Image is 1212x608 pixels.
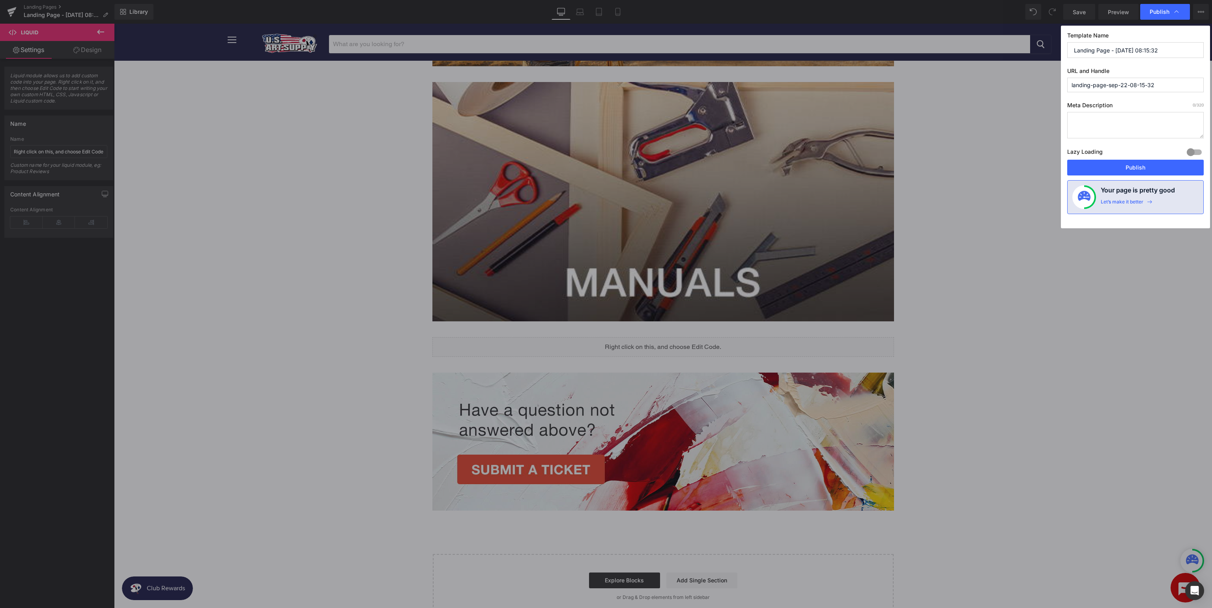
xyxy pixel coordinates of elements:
[1193,103,1195,107] span: 0
[1185,581,1204,600] div: Open Intercom Messenger
[331,571,767,576] p: or Drag & Drop elements from left sidebar
[1067,160,1204,175] button: Publish
[1193,103,1204,107] span: /320
[916,11,937,30] button: Search
[1067,67,1204,78] label: URL and Handle
[1101,199,1143,209] div: Let’s make it better
[552,549,623,565] a: Add Single Section
[1078,191,1090,203] img: onboarding-status.svg
[215,11,916,30] input: Search
[943,17,968,24] a: Login
[475,549,546,565] a: Explore Blocks
[1150,8,1169,15] span: Publish
[1067,102,1204,112] label: Meta Description
[1101,185,1175,199] h4: Your page is pretty good
[1067,147,1103,160] label: Lazy Loading
[1067,32,1204,42] label: Template Name
[8,553,79,576] iframe: Button to open loyalty program pop-up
